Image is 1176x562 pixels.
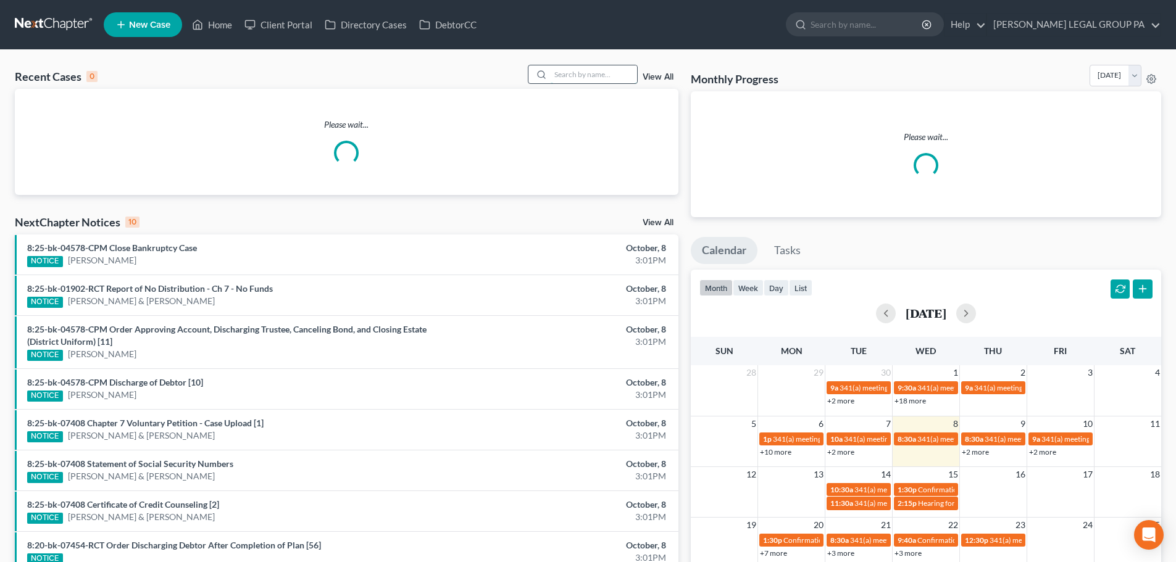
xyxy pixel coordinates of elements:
div: October, 8 [461,242,666,254]
div: 3:01PM [461,389,666,401]
span: 341(a) meeting for [PERSON_NAME] [1041,434,1161,444]
span: 10 [1082,416,1094,431]
span: 10a [830,434,843,444]
a: 8:25-bk-07408 Chapter 7 Voluntary Petition - Case Upload [1] [27,418,264,428]
div: Recent Cases [15,69,98,84]
span: Hearing for [PERSON_NAME] [918,498,1014,508]
a: +2 more [1029,447,1056,457]
h2: [DATE] [906,307,946,320]
span: Tue [851,345,867,356]
div: October, 8 [461,458,666,470]
a: [PERSON_NAME] [68,254,136,267]
div: October, 8 [461,498,666,511]
div: 0 [86,71,98,82]
input: Search by name... [811,13,924,36]
a: [PERSON_NAME] [68,389,136,401]
a: +2 more [827,447,854,457]
a: View All [643,73,673,81]
span: 3 [1086,365,1094,380]
span: 1p [763,434,772,444]
span: 20 [812,518,825,532]
span: Sat [1120,345,1135,356]
span: 5 [750,416,757,431]
span: Wed [915,345,936,356]
span: 2:15p [898,498,917,508]
span: 9 [1019,416,1027,431]
span: 29 [812,365,825,380]
span: 7 [885,416,892,431]
span: 8:30a [830,535,849,545]
span: 8 [952,416,959,431]
span: 8:30a [898,434,916,444]
input: Search by name... [551,65,637,83]
span: 30 [880,365,892,380]
span: 1 [952,365,959,380]
span: 25 [1149,518,1161,532]
span: 11:30a [830,498,853,508]
a: 8:25-bk-04578-CPM Discharge of Debtor [10] [27,377,203,387]
span: 341(a) meeting for [PERSON_NAME] & [PERSON_NAME] [854,498,1039,508]
div: NOTICE [27,513,63,524]
span: 2 [1019,365,1027,380]
span: Confirmation hearing for [PERSON_NAME] [783,535,924,545]
span: 1:30p [898,485,917,494]
div: 3:01PM [461,429,666,442]
button: week [733,279,764,296]
a: [PERSON_NAME] LEGAL GROUP PA [987,14,1161,36]
span: 341(a) meeting for [PERSON_NAME] [773,434,892,444]
span: 11 [1149,416,1161,431]
span: Confirmation Hearing for [PERSON_NAME] & [PERSON_NAME] [917,535,1124,545]
div: October, 8 [461,323,666,336]
span: 9:30a [898,383,916,392]
div: NOTICE [27,472,63,483]
span: Fri [1054,345,1067,356]
span: 19 [745,518,757,532]
a: DebtorCC [413,14,483,36]
a: 8:20-bk-07454-RCT Order Discharging Debtor After Completion of Plan [56] [27,540,321,550]
span: 23 [1014,518,1027,532]
span: 9:40a [898,535,916,545]
div: 3:01PM [461,511,666,523]
div: 3:01PM [461,470,666,482]
span: New Case [129,20,170,30]
a: [PERSON_NAME] & [PERSON_NAME] [68,429,215,442]
a: Directory Cases [319,14,413,36]
span: 21 [880,518,892,532]
span: 341(a) meeting for [PERSON_NAME] [850,535,969,545]
div: NOTICE [27,431,63,442]
span: 341(a) meeting for [PERSON_NAME] [844,434,963,444]
span: 341(a) meeting for [PERSON_NAME] & [PERSON_NAME] [985,434,1169,444]
span: 341(a) meeting for [PERSON_NAME] [990,535,1109,545]
div: 3:01PM [461,254,666,267]
span: 341(a) meeting for [PERSON_NAME] [917,383,1036,392]
span: Sun [715,345,733,356]
p: Please wait... [15,118,678,131]
span: 22 [947,518,959,532]
button: list [789,279,812,296]
span: Thu [984,345,1002,356]
span: 4 [1154,365,1161,380]
div: October, 8 [461,283,666,295]
span: 28 [745,365,757,380]
a: 8:25-bk-04578-CPM Close Bankruptcy Case [27,242,197,253]
span: 8:30a [965,434,983,444]
a: +10 more [760,447,791,457]
p: Please wait... [701,131,1151,143]
a: [PERSON_NAME] [68,348,136,360]
a: 8:25-bk-01902-RCT Report of No Distribution - Ch 7 - No Funds [27,283,273,294]
div: NextChapter Notices [15,215,140,229]
a: View All [643,218,673,227]
a: 8:25-bk-04578-CPM Order Approving Account, Discharging Trustee, Canceling Bond, and Closing Estat... [27,324,427,347]
a: Calendar [691,237,757,264]
div: NOTICE [27,297,63,308]
span: 341(a) meeting for [PERSON_NAME] [917,434,1036,444]
span: 6 [817,416,825,431]
div: October, 8 [461,376,666,389]
button: month [699,279,733,296]
span: 341(a) meeting for [PERSON_NAME] [974,383,1093,392]
a: [PERSON_NAME] & [PERSON_NAME] [68,295,215,307]
div: NOTICE [27,256,63,267]
span: 17 [1082,467,1094,482]
span: 9a [830,383,838,392]
a: +2 more [827,396,854,405]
